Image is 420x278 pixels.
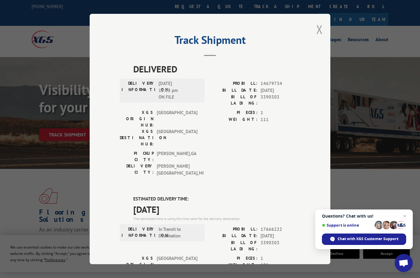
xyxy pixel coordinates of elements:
label: WEIGHT: [210,262,258,269]
span: [GEOGRAPHIC_DATA] [157,128,197,147]
span: Support is online [322,223,372,228]
div: The estimated time is using the time zone for the delivery destination. [133,216,300,221]
span: Questions? Chat with us! [322,214,406,218]
label: BILL OF LADING: [210,94,258,106]
span: Close chat [401,212,408,220]
div: Open chat [395,254,413,272]
label: PROBILL: [210,226,258,233]
div: Chat with XGS Customer Support [322,234,406,245]
label: DELIVERY INFORMATION: [122,226,156,240]
span: 14679734 [261,80,300,87]
span: 3390303 [261,94,300,106]
span: 1 [261,255,300,262]
label: DELIVERY CITY: [120,163,154,176]
span: [GEOGRAPHIC_DATA] [157,109,197,128]
span: 111 [261,116,300,123]
label: DELIVERY INFORMATION: [122,80,156,101]
span: [DATE] [261,233,300,240]
span: Chat with XGS Customer Support [338,236,398,242]
label: PICKUP CITY: [120,150,154,163]
span: [PERSON_NAME][GEOGRAPHIC_DATA] , MI [157,163,197,176]
label: BILL DATE: [210,87,258,94]
span: In Transit to Destination [159,226,199,240]
label: PROBILL: [210,80,258,87]
span: 3390303 [261,240,300,252]
span: 121 [261,262,300,269]
label: BILL OF LADING: [210,240,258,252]
label: PIECES: [210,255,258,262]
label: XGS ORIGIN HUB: [120,109,154,128]
span: [GEOGRAPHIC_DATA] [157,255,197,274]
label: ESTIMATED DELIVERY TIME: [133,196,300,203]
span: [DATE] 12:03 pm ON FILE [159,80,199,101]
label: XGS DESTINATION HUB: [120,128,154,147]
span: [DATE] [133,203,300,216]
span: DELIVERED [133,62,300,76]
label: WEIGHT: [210,116,258,123]
button: Close modal [316,21,323,37]
label: PIECES: [210,109,258,116]
label: XGS ORIGIN HUB: [120,255,154,274]
span: 1 [261,109,300,116]
span: 17666222 [261,226,300,233]
span: [DATE] [261,87,300,94]
label: BILL DATE: [210,233,258,240]
h2: Track Shipment [120,36,300,47]
span: [PERSON_NAME] , GA [157,150,197,163]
